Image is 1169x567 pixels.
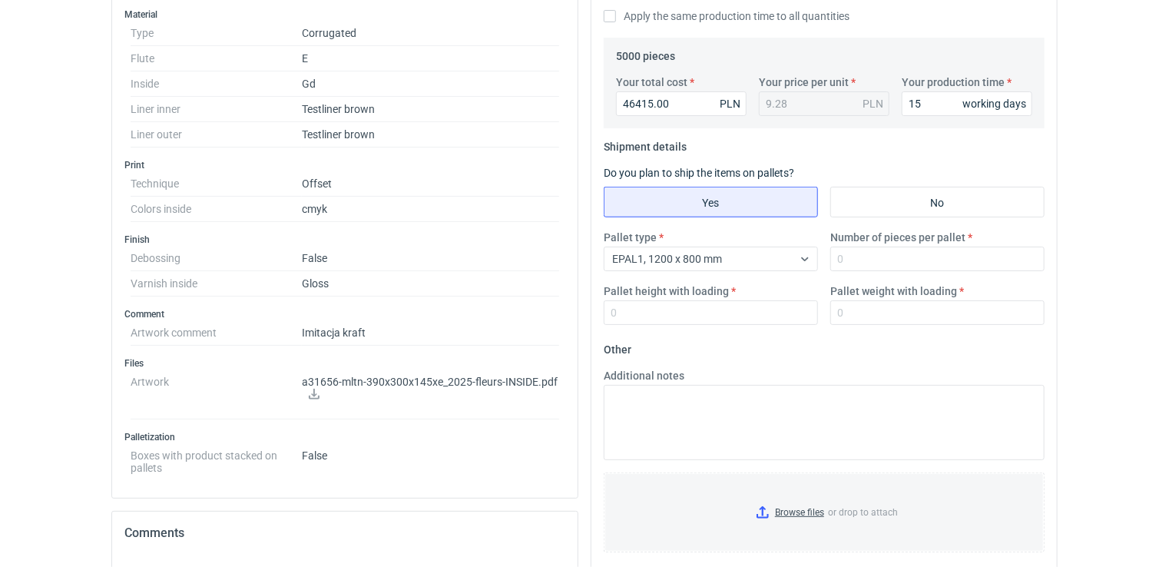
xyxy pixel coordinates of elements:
label: Pallet weight with loading [830,283,957,299]
label: No [830,187,1045,217]
label: Pallet height with loading [604,283,729,299]
dd: E [302,46,559,71]
span: EPAL1, 1200 x 800 mm [612,253,722,265]
label: Apply the same production time to all quantities [604,8,849,24]
input: 0 [604,300,818,325]
dd: Gloss [302,271,559,297]
dt: Debossing [131,246,302,271]
dd: Gd [302,71,559,97]
label: Yes [604,187,818,217]
p: a31656-mltn-390x300x145xe_2025-fleurs-INSIDE.pdf [302,376,559,402]
input: 0 [830,247,1045,271]
label: Your price per unit [759,75,849,90]
dt: Liner inner [131,97,302,122]
h3: Print [124,159,565,171]
dt: Flute [131,46,302,71]
h3: Files [124,357,565,370]
input: 0 [830,300,1045,325]
label: Number of pieces per pallet [830,230,965,245]
dt: Type [131,21,302,46]
dd: False [302,246,559,271]
h3: Finish [124,234,565,246]
input: 0 [616,91,747,116]
label: or drop to attach [604,473,1044,552]
dd: cmyk [302,197,559,222]
dt: Varnish inside [131,271,302,297]
label: Pallet type [604,230,657,245]
h3: Palletization [124,431,565,443]
dd: Offset [302,171,559,197]
dt: Liner outer [131,122,302,148]
h2: Comments [124,524,565,542]
dt: Colors inside [131,197,302,222]
h3: Material [124,8,565,21]
dt: Technique [131,171,302,197]
dd: Testliner brown [302,97,559,122]
dd: Testliner brown [302,122,559,148]
div: PLN [863,96,883,111]
input: 0 [902,91,1032,116]
dt: Artwork [131,370,302,419]
label: Do you plan to ship the items on pallets? [604,167,794,179]
div: PLN [720,96,740,111]
h3: Comment [124,308,565,320]
dt: Boxes with product stacked on pallets [131,443,302,474]
legend: Other [604,337,631,356]
legend: 5000 pieces [616,44,675,62]
dt: Inside [131,71,302,97]
div: working days [962,96,1026,111]
dd: Corrugated [302,21,559,46]
dd: Imitacja kraft [302,320,559,346]
label: Your production time [902,75,1005,90]
label: Additional notes [604,368,684,383]
legend: Shipment details [604,134,687,153]
label: Your total cost [616,75,687,90]
dt: Artwork comment [131,320,302,346]
dd: False [302,443,559,474]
